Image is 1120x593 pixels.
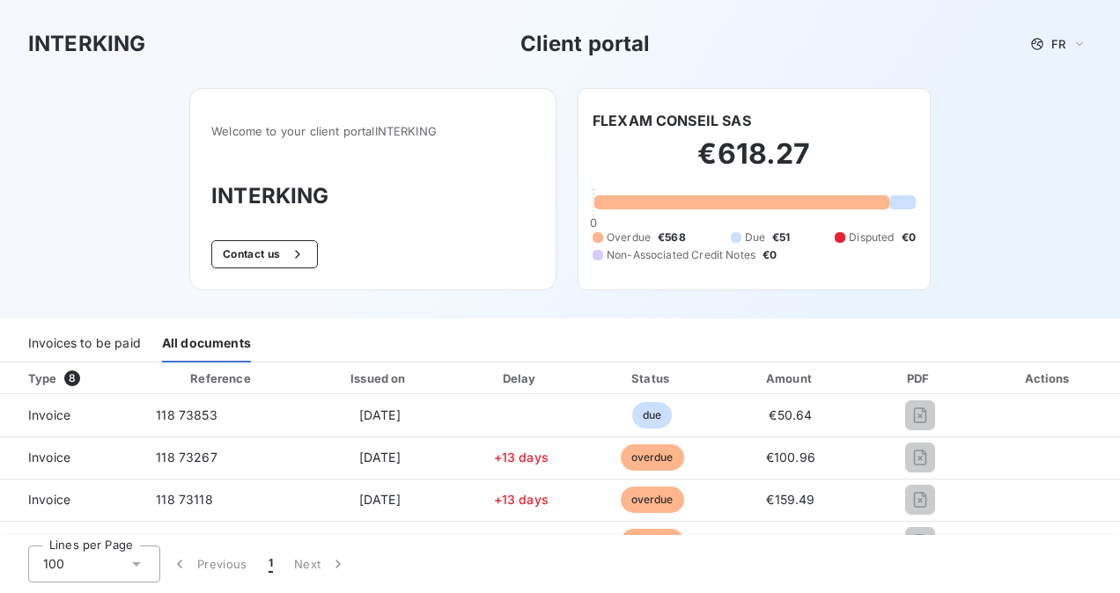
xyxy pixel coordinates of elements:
span: 1 [269,555,273,573]
div: Amount [723,370,859,387]
span: [DATE] [359,450,401,465]
span: +13 days [494,450,549,465]
span: €307.18 [768,534,814,549]
span: €51 [772,230,790,245]
span: Invoice [14,449,128,466]
button: Previous [160,545,258,582]
div: Type [18,370,138,387]
span: €159.49 [766,492,814,507]
span: Non-Associated Credit Notes [607,247,755,263]
span: 118 73118 [156,492,212,507]
span: Invoice [14,533,128,551]
span: Welcome to your client portal INTERKING [211,124,534,138]
div: Issued on [306,370,453,387]
span: overdue [621,487,684,513]
span: [DATE] [359,534,401,549]
div: Delay [461,370,582,387]
span: Invoice [14,406,128,424]
span: due [632,402,672,428]
h2: €618.27 [593,136,916,189]
span: overdue [621,529,684,555]
span: Invoice [14,491,128,509]
span: [DATE] [359,492,401,507]
span: FR [1051,37,1065,51]
div: Invoices to be paid [28,326,141,362]
span: €100.96 [766,450,815,465]
div: Reference [190,371,250,385]
span: overdue [621,444,684,471]
span: €568 [658,230,686,245]
span: Due [745,230,765,245]
div: Status [589,370,716,387]
span: Disputed [849,230,894,245]
div: PDF [866,370,974,387]
div: Actions [981,370,1116,387]
span: +13 days [494,534,549,549]
span: €0 [763,247,777,263]
span: [DATE] [359,407,401,422]
span: 118 72760 [156,534,217,549]
button: Next [284,545,357,582]
span: 100 [43,555,64,573]
h3: INTERKING [28,28,145,60]
span: +13 days [494,492,549,507]
span: 118 73853 [156,407,217,422]
button: 1 [258,545,284,582]
span: 0 [590,216,597,230]
h6: FLEXAM CONSEIL SAS [593,110,751,131]
span: Overdue [607,230,651,245]
h3: INTERKING [211,180,534,212]
span: €50.64 [769,407,812,422]
span: 8 [64,370,80,386]
h3: Client portal [520,28,651,60]
span: 118 73267 [156,450,217,465]
span: €0 [902,230,916,245]
button: Contact us [211,240,318,268]
div: All documents [162,326,251,362]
